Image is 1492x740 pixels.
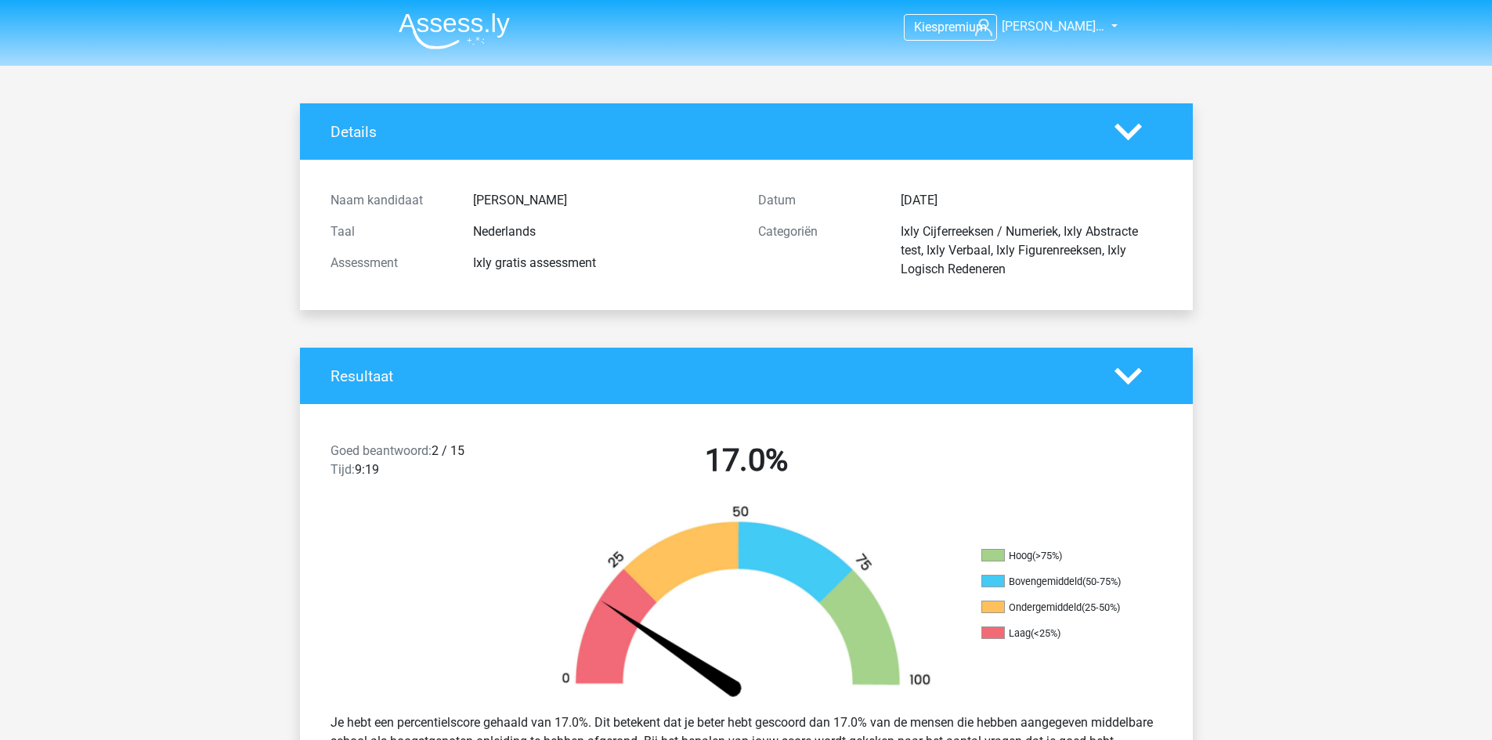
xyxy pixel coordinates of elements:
[981,575,1138,589] li: Bovengemiddeld
[319,254,461,273] div: Assessment
[937,20,987,34] span: premium
[981,601,1138,615] li: Ondergemiddeld
[331,123,1091,141] h4: Details
[461,222,746,241] div: Nederlands
[319,191,461,210] div: Naam kandidaat
[981,549,1138,563] li: Hoog
[914,20,937,34] span: Kies
[889,191,1174,210] div: [DATE]
[544,442,948,479] h2: 17.0%
[319,222,461,241] div: Taal
[1032,550,1062,561] div: (>75%)
[746,222,889,279] div: Categoriën
[399,13,510,49] img: Assessly
[1031,627,1060,639] div: (<25%)
[969,17,1106,36] a: [PERSON_NAME]…
[1002,19,1104,34] span: [PERSON_NAME]…
[746,191,889,210] div: Datum
[331,367,1091,385] h4: Resultaat
[331,462,355,477] span: Tijd:
[461,254,746,273] div: Ixly gratis assessment
[461,191,746,210] div: [PERSON_NAME]
[331,443,432,458] span: Goed beantwoord:
[905,16,996,38] a: Kiespremium
[1082,601,1120,613] div: (25-50%)
[889,222,1174,279] div: Ixly Cijferreeksen / Numeriek, Ixly Abstracte test, Ixly Verbaal, Ixly Figurenreeksen, Ixly Logis...
[1082,576,1121,587] div: (50-75%)
[319,442,533,486] div: 2 / 15 9:19
[981,626,1138,641] li: Laag
[535,504,958,701] img: 17.26cf2381989f.png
